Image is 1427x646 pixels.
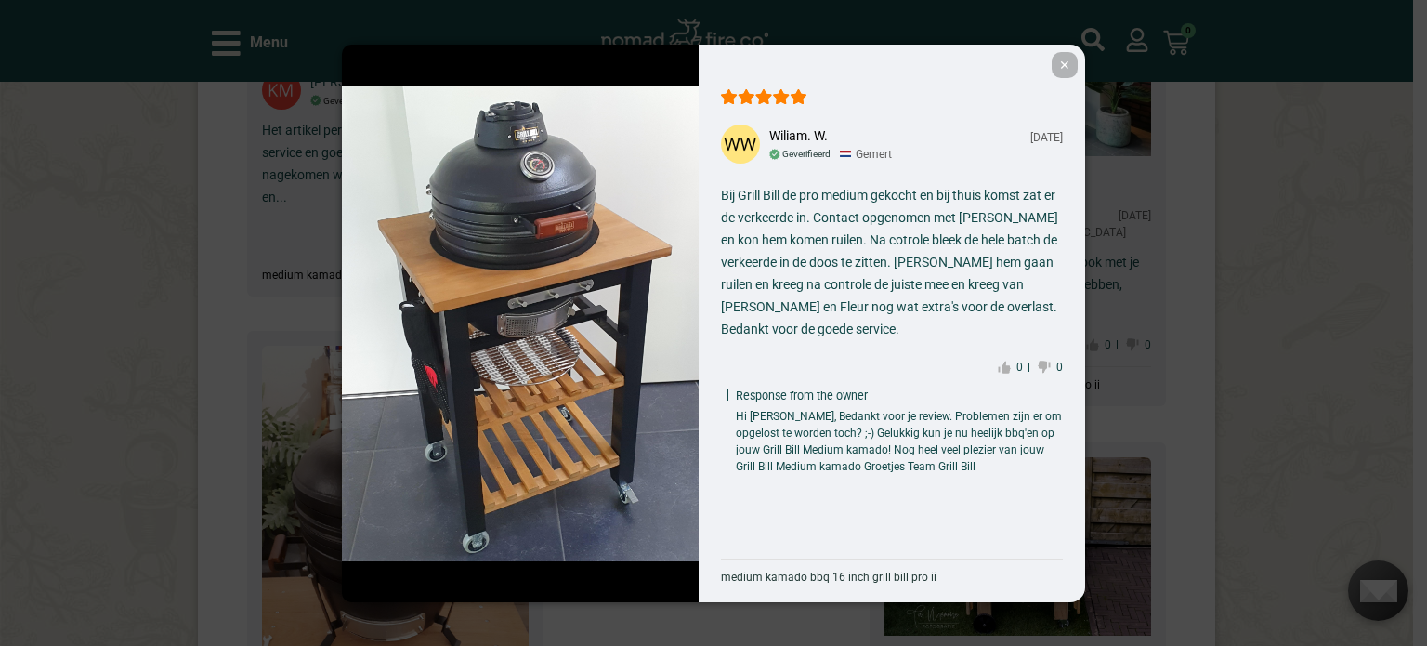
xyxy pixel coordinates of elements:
[721,571,936,584] div: medium kamado bbq 16 inch grill bill pro ii
[840,148,892,161] div: Gemert
[721,184,1063,340] div: Bij Grill Bill de pro medium gekocht en bij thuis komst zat er de verkeerde in. Contact opgenomen...
[840,151,851,158] img: country flag
[1011,363,1029,372] span: 0
[769,128,828,143] div: Wiliam. W.
[1030,131,1063,144] div: [DATE]
[736,389,1063,402] div: Response from the owner
[342,86,699,561] img: Image0
[721,559,1063,584] a: medium kamado bbq 16 inch grill bill pro ii
[1052,52,1078,78] span: ✕
[1051,363,1063,372] span: 0
[782,149,831,159] div: Geverifieerd
[736,408,1063,473] div: Hi [PERSON_NAME], Bedankt voor je review. Problemen zijn er om opgelost te worden toch? ;-) Geluk...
